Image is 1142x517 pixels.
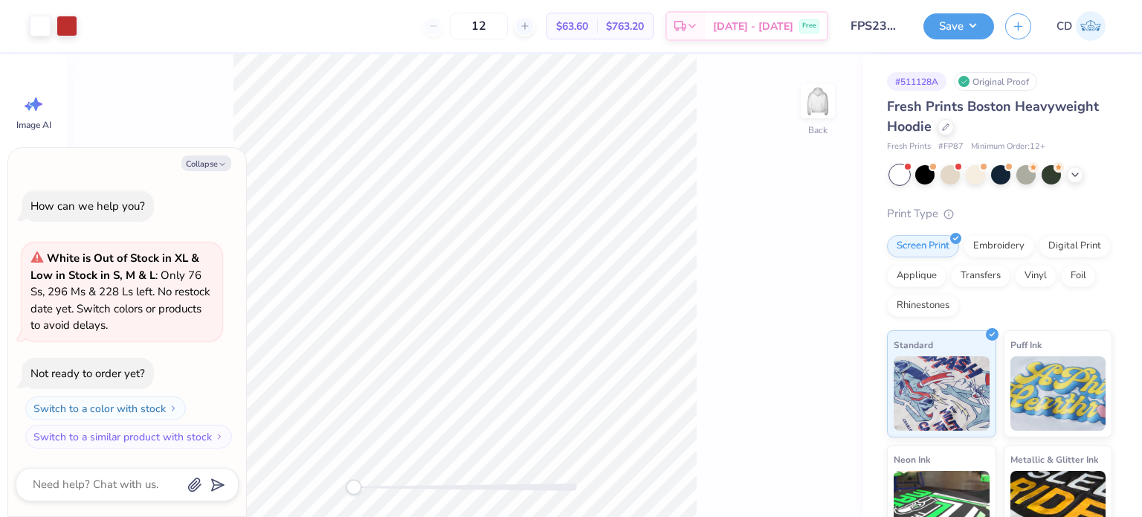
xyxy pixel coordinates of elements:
button: Save [923,13,994,39]
input: Untitled Design [839,11,912,41]
div: How can we help you? [30,199,145,213]
img: Switch to a similar product with stock [215,432,224,441]
span: Image AI [16,119,51,131]
div: Not ready to order yet? [30,366,145,381]
span: Fresh Prints [887,141,931,153]
button: Switch to a similar product with stock [25,425,232,449]
img: Switch to a color with stock [169,404,178,413]
span: Metallic & Glitter Ink [1010,452,1098,467]
span: CD [1056,18,1072,35]
span: Fresh Prints Boston Heavyweight Hoodie [887,97,1099,135]
strong: White is Out of Stock in XL & Low in Stock in S, M & L [30,251,199,283]
img: Standard [894,356,990,431]
div: Print Type [887,205,1112,222]
span: Neon Ink [894,452,930,467]
span: [DATE] - [DATE] [713,19,793,34]
img: Puff Ink [1010,356,1106,431]
span: # FP87 [938,141,964,153]
button: Switch to a color with stock [25,396,186,420]
img: Back [803,86,833,116]
div: Transfers [951,265,1010,287]
span: Minimum Order: 12 + [971,141,1045,153]
div: Foil [1061,265,1096,287]
button: Collapse [181,155,231,171]
div: Digital Print [1039,235,1111,257]
span: : Only 76 Ss, 296 Ms & 228 Ls left. No restock date yet. Switch colors or products to avoid delays. [30,251,210,333]
div: Original Proof [954,72,1037,91]
div: Accessibility label [346,480,361,495]
input: – – [450,13,508,39]
div: Back [808,123,828,137]
span: Puff Ink [1010,337,1042,353]
div: Rhinestones [887,295,959,317]
div: Embroidery [964,235,1034,257]
div: Applique [887,265,946,287]
div: Screen Print [887,235,959,257]
div: Vinyl [1015,265,1056,287]
span: Standard [894,337,933,353]
a: CD [1050,11,1112,41]
span: Free [802,21,816,31]
span: $763.20 [606,19,644,34]
img: Crishel Dayo Isa [1076,11,1106,41]
div: # 511128A [887,72,946,91]
span: $63.60 [556,19,588,34]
